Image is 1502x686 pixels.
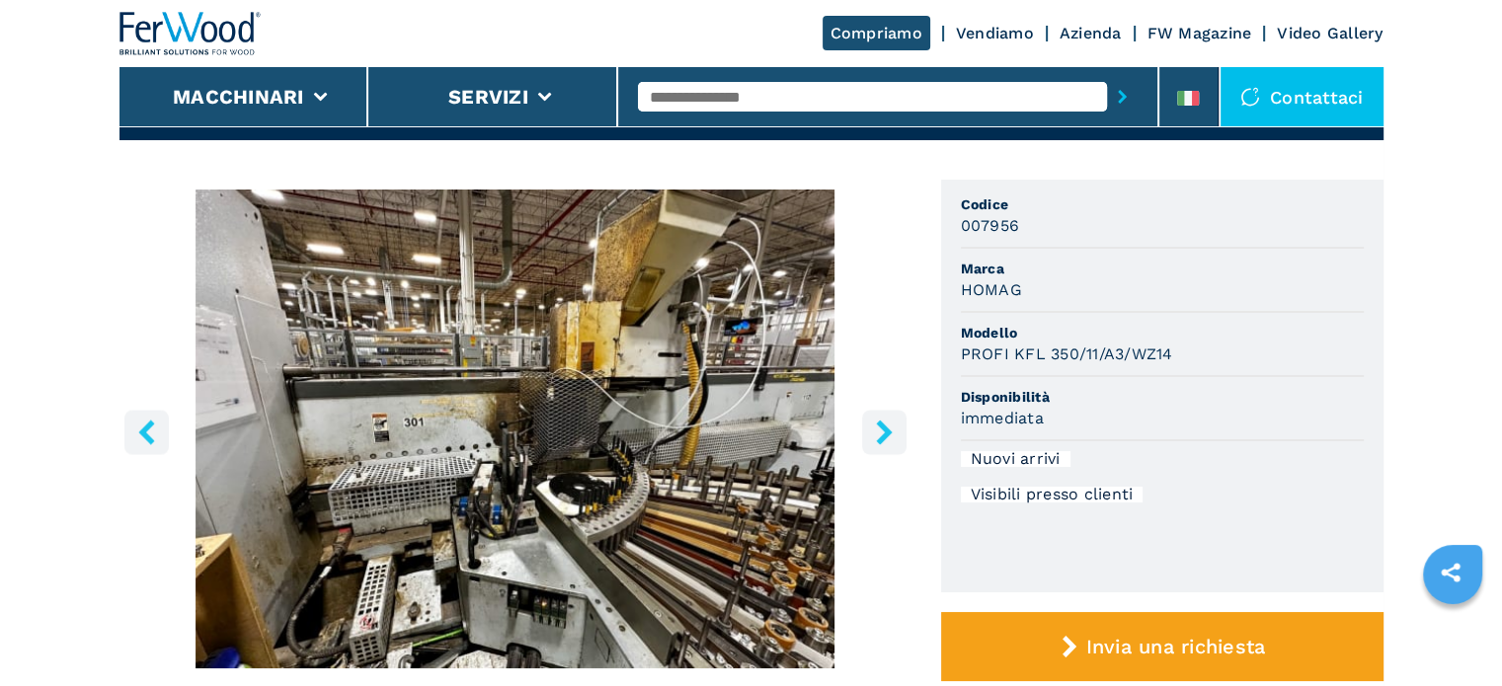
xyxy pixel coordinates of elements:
a: FW Magazine [1147,24,1252,42]
img: Contattaci [1240,87,1260,107]
span: Codice [961,194,1364,214]
a: sharethis [1426,548,1475,597]
button: Macchinari [173,85,304,109]
h3: 007956 [961,214,1020,237]
img: Ferwood [119,12,262,55]
div: Go to Slide 5 [119,190,911,668]
img: Bordatrice LOTTO 1 HOMAG PROFI KFL 350/11/A3/WZ14 [119,190,911,668]
div: Contattaci [1221,67,1383,126]
div: Nuovi arrivi [961,451,1070,467]
button: Servizi [448,85,528,109]
button: submit-button [1107,74,1138,119]
button: Invia una richiesta [941,612,1383,681]
a: Video Gallery [1277,24,1383,42]
div: Visibili presso clienti [961,487,1144,502]
span: Marca [961,259,1364,278]
span: Disponibilità [961,387,1364,407]
h3: immediata [961,407,1044,429]
a: Compriamo [823,16,930,50]
button: right-button [862,410,907,454]
button: left-button [124,410,169,454]
h3: PROFI KFL 350/11/A3/WZ14 [961,343,1173,365]
a: Azienda [1060,24,1122,42]
span: Invia una richiesta [1085,635,1265,658]
a: Vendiamo [956,24,1034,42]
span: Modello [961,323,1364,343]
iframe: Chat [1418,597,1487,671]
h3: HOMAG [961,278,1022,301]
